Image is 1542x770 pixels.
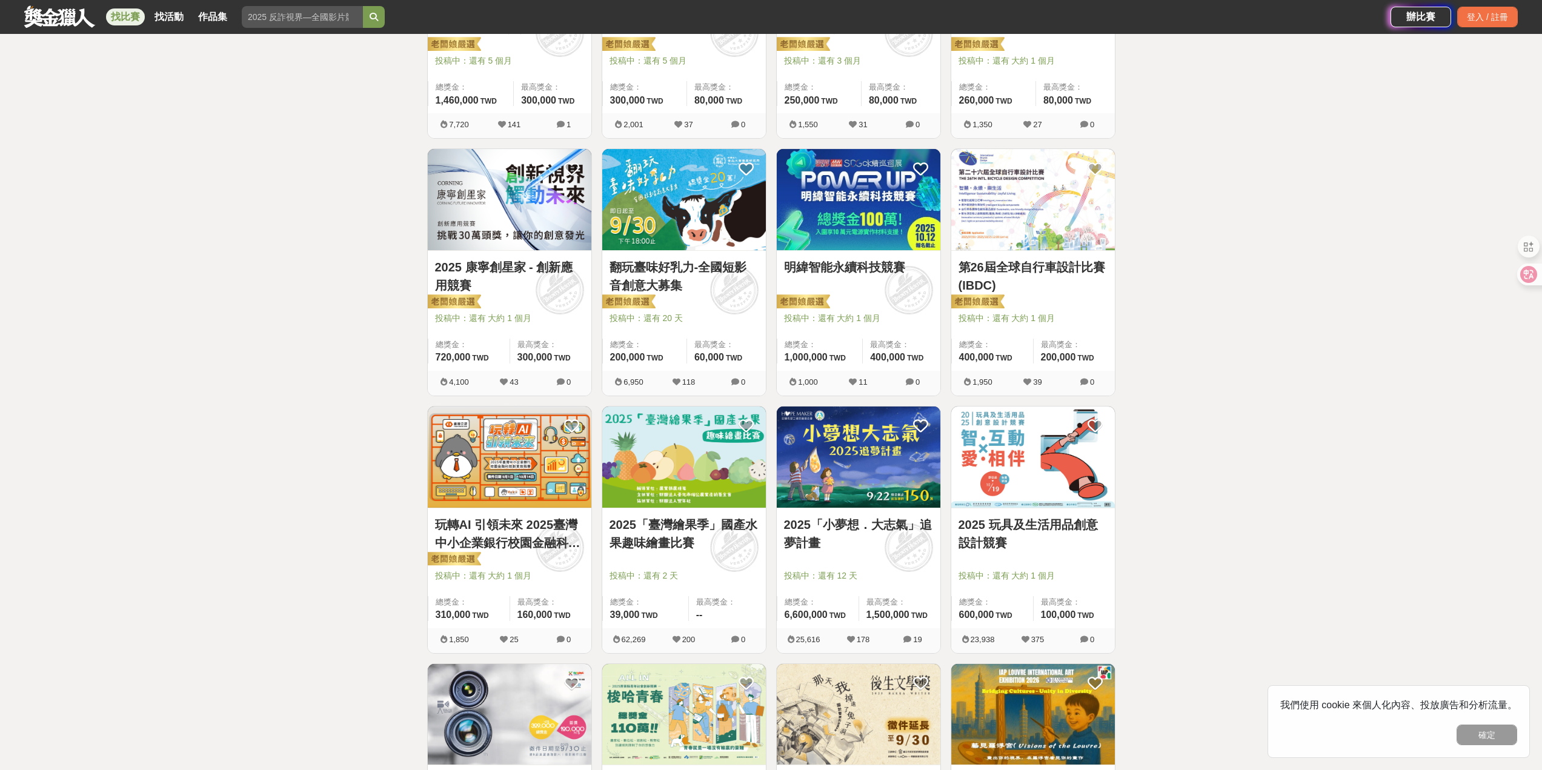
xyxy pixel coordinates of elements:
[784,55,933,67] span: 投稿中：還有 3 個月
[798,377,818,387] span: 1,000
[428,664,591,765] img: Cover Image
[785,81,854,93] span: 總獎金：
[623,377,643,387] span: 6,950
[567,635,571,644] span: 0
[646,97,663,105] span: TWD
[726,97,742,105] span: TWD
[870,339,932,351] span: 最高獎金：
[436,596,502,608] span: 總獎金：
[435,516,584,552] a: 玩轉AI 引領未來 2025臺灣中小企業銀行校園金融科技創意挑戰賽
[602,664,766,766] a: Cover Image
[911,611,928,620] span: TWD
[435,312,584,325] span: 投稿中：還有 大約 1 個月
[684,120,693,129] span: 37
[682,377,696,387] span: 118
[959,516,1108,552] a: 2025 玩具及生活用品創意設計競賽
[784,516,933,552] a: 2025「小夢想．大志氣」追夢計畫
[554,354,570,362] span: TWD
[972,120,992,129] span: 1,350
[567,377,571,387] span: 0
[682,635,696,644] span: 200
[436,339,502,351] span: 總獎金：
[859,377,867,387] span: 11
[959,55,1108,67] span: 投稿中：還有 大約 1 個月
[435,55,584,67] span: 投稿中：還有 5 個月
[242,6,363,28] input: 2025 反詐視界—全國影片競賽
[785,352,828,362] span: 1,000,000
[959,95,994,105] span: 260,000
[900,97,917,105] span: TWD
[1033,120,1042,129] span: 27
[696,609,703,620] span: --
[1031,635,1045,644] span: 375
[866,609,909,620] span: 1,500,000
[913,635,922,644] span: 19
[610,352,645,362] span: 200,000
[610,339,679,351] span: 總獎金：
[959,339,1026,351] span: 總獎金：
[428,664,591,766] a: Cover Image
[558,97,574,105] span: TWD
[959,312,1108,325] span: 投稿中：還有 大約 1 個月
[869,81,933,93] span: 最高獎金：
[857,635,870,644] span: 178
[951,407,1115,508] img: Cover Image
[1090,377,1094,387] span: 0
[436,352,471,362] span: 720,000
[949,294,1005,311] img: 老闆娘嚴選
[869,95,899,105] span: 80,000
[449,120,469,129] span: 7,720
[785,609,828,620] span: 6,600,000
[777,664,940,766] a: Cover Image
[1033,377,1042,387] span: 39
[694,81,759,93] span: 最高獎金：
[1457,725,1517,745] button: 確定
[777,664,940,765] img: Cover Image
[602,664,766,765] img: Cover Image
[1041,352,1076,362] span: 200,000
[951,149,1115,250] img: Cover Image
[1041,339,1108,351] span: 最高獎金：
[959,352,994,362] span: 400,000
[449,377,469,387] span: 4,100
[1457,7,1518,27] div: 登入 / 註冊
[785,339,856,351] span: 總獎金：
[425,294,481,311] img: 老闆娘嚴選
[610,516,759,552] a: 2025「臺灣繪果季」國產水果趣味繪畫比賽
[959,609,994,620] span: 600,000
[602,407,766,508] a: Cover Image
[623,120,643,129] span: 2,001
[866,596,933,608] span: 最高獎金：
[602,149,766,251] a: Cover Image
[796,635,820,644] span: 25,616
[517,596,584,608] span: 最高獎金：
[428,149,591,251] a: Cover Image
[425,36,481,53] img: 老闆娘嚴選
[959,569,1108,582] span: 投稿中：還有 大約 1 個月
[517,339,584,351] span: 最高獎金：
[798,120,818,129] span: 1,550
[785,596,851,608] span: 總獎金：
[1090,635,1094,644] span: 0
[436,609,471,620] span: 310,000
[907,354,923,362] span: TWD
[959,81,1028,93] span: 總獎金：
[1077,354,1094,362] span: TWD
[829,354,846,362] span: TWD
[916,120,920,129] span: 0
[600,36,656,53] img: 老闆娘嚴選
[517,609,553,620] span: 160,000
[951,664,1115,766] a: Cover Image
[696,596,759,608] span: 最高獎金：
[1391,7,1451,27] div: 辦比賽
[949,36,1005,53] img: 老闆娘嚴選
[972,377,992,387] span: 1,950
[610,55,759,67] span: 投稿中：還有 5 個月
[1077,611,1094,620] span: TWD
[785,95,820,105] span: 250,000
[694,95,724,105] span: 80,000
[193,8,232,25] a: 作品集
[428,407,591,508] img: Cover Image
[870,352,905,362] span: 400,000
